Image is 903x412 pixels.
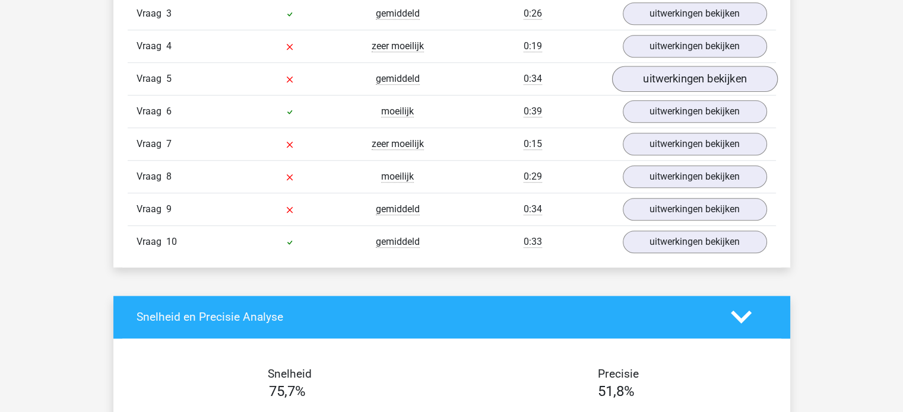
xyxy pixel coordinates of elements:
[381,106,414,117] span: moeilijk
[137,367,443,381] h4: Snelheid
[166,40,172,52] span: 4
[137,202,166,216] span: Vraag
[524,106,542,117] span: 0:39
[376,73,420,85] span: gemiddeld
[623,35,767,58] a: uitwerkingen bekijken
[598,383,635,400] span: 51,8%
[137,104,166,119] span: Vraag
[166,73,172,84] span: 5
[269,383,306,400] span: 75,7%
[524,138,542,150] span: 0:15
[137,7,166,21] span: Vraag
[381,171,414,183] span: moeilijk
[376,236,420,248] span: gemiddeld
[166,236,177,247] span: 10
[524,236,542,248] span: 0:33
[623,198,767,221] a: uitwerkingen bekijken
[137,72,166,86] span: Vraag
[137,235,166,249] span: Vraag
[524,8,542,20] span: 0:26
[524,73,542,85] span: 0:34
[524,171,542,183] span: 0:29
[376,203,420,215] span: gemiddeld
[137,170,166,184] span: Vraag
[166,203,172,215] span: 9
[166,8,172,19] span: 3
[611,66,777,92] a: uitwerkingen bekijken
[623,231,767,253] a: uitwerkingen bekijken
[372,40,424,52] span: zeer moeilijk
[166,106,172,117] span: 6
[623,2,767,25] a: uitwerkingen bekijken
[623,165,767,188] a: uitwerkingen bekijken
[376,8,420,20] span: gemiddeld
[524,203,542,215] span: 0:34
[623,100,767,123] a: uitwerkingen bekijken
[137,310,713,324] h4: Snelheid en Precisie Analyse
[137,137,166,151] span: Vraag
[524,40,542,52] span: 0:19
[465,367,772,381] h4: Precisie
[166,138,172,149] span: 7
[166,171,172,182] span: 8
[623,133,767,155] a: uitwerkingen bekijken
[372,138,424,150] span: zeer moeilijk
[137,39,166,53] span: Vraag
